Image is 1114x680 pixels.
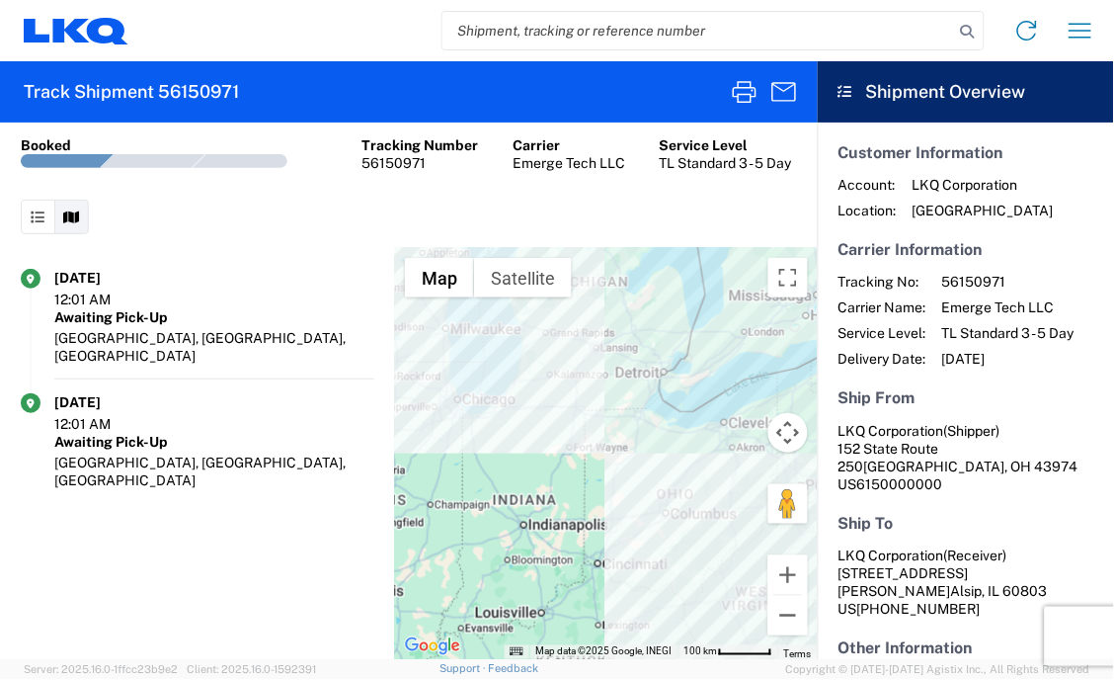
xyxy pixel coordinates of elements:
div: 56150971 [361,154,478,172]
h5: Customer Information [838,143,1093,162]
button: Show street map [405,258,474,297]
div: [DATE] [54,269,153,287]
button: Show satellite imagery [474,258,572,297]
h5: Carrier Information [838,240,1093,259]
span: (Shipper) [944,423,1000,439]
div: Awaiting Pick-Up [54,308,374,326]
div: 12:01 AM [54,415,153,433]
span: Client: 2025.16.0-1592391 [187,664,316,676]
button: Map camera controls [768,413,808,453]
button: Zoom in [768,555,808,595]
span: 56150971 [942,273,1074,291]
div: Booked [21,136,71,154]
h5: Other Information [838,638,1093,657]
span: Emerge Tech LLC [942,298,1074,316]
span: Server: 2025.16.0-1ffcc23b9e2 [24,664,178,676]
span: TL Standard 3 - 5 Day [942,324,1074,342]
a: Feedback [489,663,539,675]
a: Open this area in Google Maps (opens a new window) [400,634,465,659]
span: Service Level: [838,324,926,342]
div: Service Level [660,136,792,154]
img: Google [400,634,465,659]
h2: Track Shipment 56150971 [24,80,239,104]
span: Tracking No: [838,273,926,291]
span: [GEOGRAPHIC_DATA] [913,202,1054,219]
button: Toggle fullscreen view [768,258,808,297]
span: Carrier Name: [838,298,926,316]
span: Map data ©2025 Google, INEGI [535,646,673,657]
span: Account: [838,176,897,194]
div: [DATE] [54,393,153,411]
button: Zoom out [768,596,808,636]
span: LKQ Corporation [838,423,944,439]
a: Support [439,663,489,675]
span: [PHONE_NUMBER] [857,601,981,617]
h5: Ship From [838,388,1093,407]
span: 152 State Route 250 [838,441,939,474]
span: LKQ Corporation [STREET_ADDRESS][PERSON_NAME] [838,548,1007,599]
input: Shipment, tracking or reference number [442,12,954,49]
div: [GEOGRAPHIC_DATA], [GEOGRAPHIC_DATA], [GEOGRAPHIC_DATA] [54,329,374,365]
div: 12:01 AM [54,291,153,308]
a: Terms [784,649,812,660]
span: Copyright © [DATE]-[DATE] Agistix Inc., All Rights Reserved [786,661,1090,679]
div: Carrier [513,136,625,154]
span: Delivery Date: [838,350,926,368]
address: [GEOGRAPHIC_DATA], OH 43974 US [838,422,1093,493]
span: (Receiver) [944,548,1007,563]
div: Emerge Tech LLC [513,154,625,172]
span: 6150000000 [857,476,943,492]
span: LKQ Corporation [913,176,1054,194]
button: Keyboard shortcuts [510,645,523,659]
div: Awaiting Pick-Up [54,433,374,451]
h5: Ship To [838,514,1093,533]
div: [GEOGRAPHIC_DATA], [GEOGRAPHIC_DATA], [GEOGRAPHIC_DATA] [54,454,374,489]
button: Drag Pegman onto the map to open Street View [768,484,808,524]
span: [DATE] [942,350,1074,368]
div: Tracking Number [361,136,478,154]
button: Map Scale: 100 km per 51 pixels [678,645,778,659]
span: 100 km [684,646,718,657]
span: Location: [838,202,897,219]
header: Shipment Overview [818,61,1114,123]
address: Alsip, IL 60803 US [838,547,1093,618]
div: TL Standard 3 - 5 Day [660,154,792,172]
